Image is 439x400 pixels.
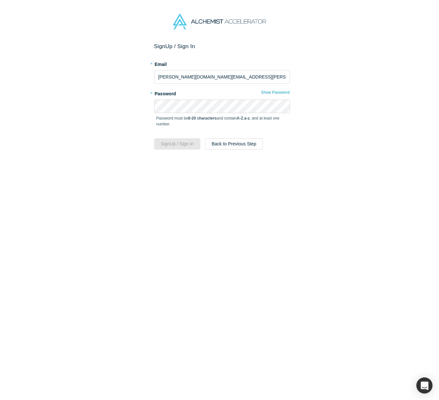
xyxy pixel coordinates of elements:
[156,115,288,127] p: Password must be and contain , , and at least one number.
[237,116,243,121] strong: A-Z
[154,88,290,97] label: Password
[188,116,217,121] strong: 8-20 characters
[154,59,290,68] label: Email
[244,116,250,121] strong: a-z
[261,88,290,97] button: Show Password
[154,138,200,150] button: SignUp / Sign In
[205,138,263,150] button: Back to Previous Step
[173,14,266,29] img: Alchemist Accelerator Logo
[154,43,290,50] h2: Sign Up / Sign In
